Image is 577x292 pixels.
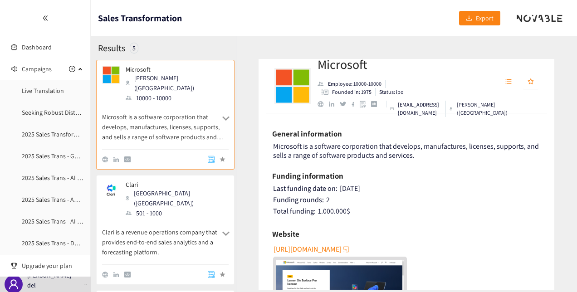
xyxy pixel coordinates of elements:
[273,184,337,193] span: Last funding date on:
[130,43,138,54] div: 5
[273,207,541,216] div: 1.000.000 $
[273,206,316,216] span: Total funding:
[273,195,324,204] span: Funding rounds:
[126,188,227,208] div: [GEOGRAPHIC_DATA] ([GEOGRAPHIC_DATA])
[450,101,509,117] div: [PERSON_NAME] ([GEOGRAPHIC_DATA])
[98,42,125,54] h2: Results
[124,156,136,162] a: crunchbase
[379,88,404,96] p: Status: ipo
[329,102,340,107] a: linkedin
[273,142,541,160] div: Microsoft is a software corporation that develops, manufactures, licenses, supports, and sells a ...
[340,102,351,106] a: twitter
[22,130,132,138] a: 2025 Sales Transformation - Gamification
[22,152,104,160] a: 2025 Sales Trans - Gamification
[360,101,371,107] a: google maps
[466,15,472,22] span: download
[102,156,113,162] a: website
[22,108,228,117] a: Seeking Robust Distributor Management System (DMS) for European Markets
[102,66,120,84] img: Snapshot of the Company's website
[352,102,360,107] a: facebook
[328,80,381,88] p: Employee: 10000-10000
[42,15,49,21] span: double-left
[332,88,372,96] p: Founded in: 1975
[523,75,538,89] button: star
[126,73,227,93] div: [PERSON_NAME] ([GEOGRAPHIC_DATA])
[22,43,52,51] a: Dashboard
[272,127,342,141] h6: General information
[376,88,404,96] li: Status
[126,93,227,103] div: 10000 - 10000
[429,194,577,292] iframe: Chat Widget
[22,60,52,78] span: Campaigns
[272,169,343,183] h6: Funding information
[11,66,17,72] span: sound
[113,157,124,162] a: linkedin
[318,101,329,107] a: website
[274,242,351,257] button: [URL][DOMAIN_NAME]
[22,174,139,182] a: 2025 Sales Trans - AI Agents for Automation
[274,243,342,255] span: [URL][DOMAIN_NAME]
[371,101,382,107] a: crunchbase
[126,66,221,73] p: Microsoft
[22,195,132,204] a: 2025 Sales Trans - Automated Delegation
[318,88,376,96] li: Founded in year
[505,78,512,86] span: unordered-list
[22,87,64,95] a: Live Translation
[273,195,541,204] div: 2
[459,11,500,25] button: downloadExport
[318,80,386,88] li: Employees
[273,184,541,193] div: [DATE]
[398,101,442,117] p: [EMAIL_ADDRESS][DOMAIN_NAME]
[126,181,221,188] p: Clari
[274,68,311,104] img: Company Logo
[528,78,534,86] span: star
[69,66,75,72] span: plus-circle
[272,227,299,241] h6: Website
[476,13,494,23] span: Export
[318,55,443,73] h2: Microsoft
[102,181,120,199] img: Snapshot of the Company's website
[102,103,229,142] p: Microsoft is a software corporation that develops, manufactures, licenses, supports, and sells a ...
[501,75,516,89] button: unordered-list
